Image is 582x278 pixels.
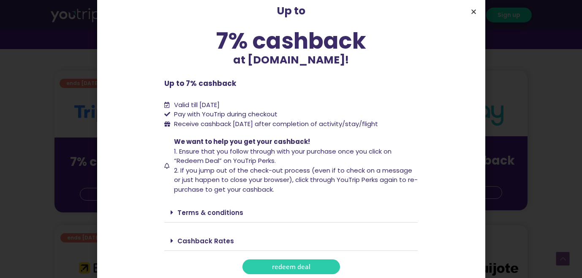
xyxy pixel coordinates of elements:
span: 1. Ensure that you follow through with your purchase once you click on “Redeem Deal” on YouTrip P... [174,147,392,165]
a: Terms & conditions [177,208,243,217]
p: at [DOMAIN_NAME]! [164,52,418,68]
b: Up to 7% cashback [164,78,236,88]
span: Valid till [DATE] [174,100,220,109]
a: Close [470,8,477,15]
a: redeem deal [242,259,340,274]
div: 7% cashback [164,30,418,52]
span: Pay with YouTrip during checkout [172,110,277,119]
span: We want to help you get your cashback! [174,137,310,146]
span: redeem deal [272,264,310,270]
span: 2. If you jump out of the check-out process (even if to check on a message or just happen to clos... [174,166,418,194]
div: Terms & conditions [164,203,418,223]
a: Cashback Rates [177,237,234,245]
div: Cashback Rates [164,231,418,251]
p: Up to [164,3,418,19]
span: Receive cashback [DATE] after completion of activity/stay/flight [174,119,378,128]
